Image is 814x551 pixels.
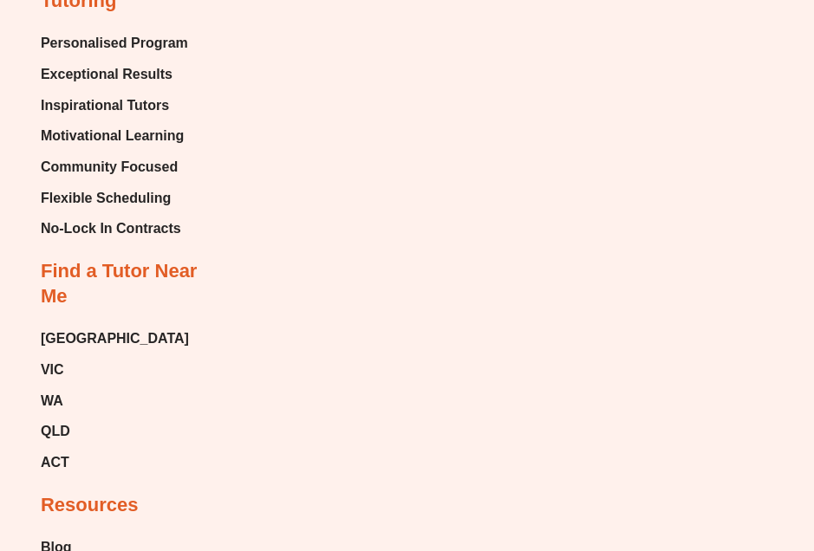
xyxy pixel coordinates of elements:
span: B [433,20,440,32]
span: B [202,50,210,62]
span: B [466,82,474,94]
span: B [358,82,366,94]
span: B [398,50,406,62]
span: B [500,82,508,94]
span: B [602,82,609,94]
span: B [202,82,210,94]
span: B [595,50,602,62]
span: B [133,82,141,94]
span: B [249,114,257,126]
span: B [371,82,379,94]
span: B [161,114,169,126]
span: B [513,82,521,94]
span: B [303,82,311,94]
a: [GEOGRAPHIC_DATA] [41,326,189,352]
a: ACT [41,450,189,476]
span: B [439,20,446,32]
span: B [236,50,244,62]
span: B [140,20,148,32]
span: B [202,20,210,32]
span: B [385,50,393,62]
span: B [392,114,400,126]
span: B [147,50,155,62]
span: B [575,50,583,62]
span: B [263,82,270,94]
span: B [378,50,386,62]
span: B [385,82,393,94]
span: B [120,82,128,94]
span: B [378,82,386,94]
span: B [133,114,141,126]
span: B [236,114,244,126]
span: B [303,114,311,126]
span: B [208,82,216,94]
span: B [412,50,420,62]
span: B [107,114,114,126]
span: B [459,20,467,32]
span: B [107,20,114,32]
span: B [229,114,237,126]
span: B [472,82,480,94]
span: B [168,50,176,62]
span: B [344,20,352,32]
span: B [378,20,386,32]
span: WA [41,388,63,414]
span: B [459,82,467,94]
span: B [446,82,453,94]
span: B [364,20,372,32]
span: B [154,50,162,62]
span: B [161,20,169,32]
span: B [133,20,141,32]
span: B [154,114,162,126]
span: B [188,50,196,62]
span: B [398,20,406,32]
span: B [439,82,446,94]
span: B [181,114,189,126]
button: Text [544,2,569,26]
span: B [486,50,494,62]
span: B [358,50,366,62]
span: VIC [41,357,64,383]
span: B [310,114,318,126]
span: B [364,82,372,94]
span: B [527,20,535,32]
span: Flexible Scheduling [41,185,171,211]
span: B [344,50,352,62]
a: WA [41,388,189,414]
span: B [547,50,555,62]
span: B [479,20,487,32]
span: B [249,20,257,32]
span: B [500,20,508,32]
span: B [114,114,121,126]
span: B [561,20,569,32]
span: B [181,50,189,62]
span: B [277,20,284,32]
span: B [236,82,244,94]
span: B [188,114,196,126]
span: B [310,82,318,94]
span: B [493,50,501,62]
span: Motivational Learning [41,123,184,149]
span: B [330,82,338,94]
span: B [568,50,576,62]
span: B [364,50,372,62]
span: B [385,114,393,126]
span: B [236,20,244,32]
span: B [588,50,596,62]
span: B [337,20,345,32]
span: B [398,114,406,126]
span: B [256,82,264,94]
span: B [317,82,325,94]
span: B [378,114,386,126]
a: QLD [41,418,189,444]
span: B [453,82,460,94]
span: B [283,50,290,62]
span: B [472,50,480,62]
span: B [290,20,297,32]
span: B [174,82,182,94]
span: B [270,82,277,94]
span: B [215,82,223,94]
span: B [317,114,325,126]
span: B [127,50,135,62]
span: B [568,82,576,94]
